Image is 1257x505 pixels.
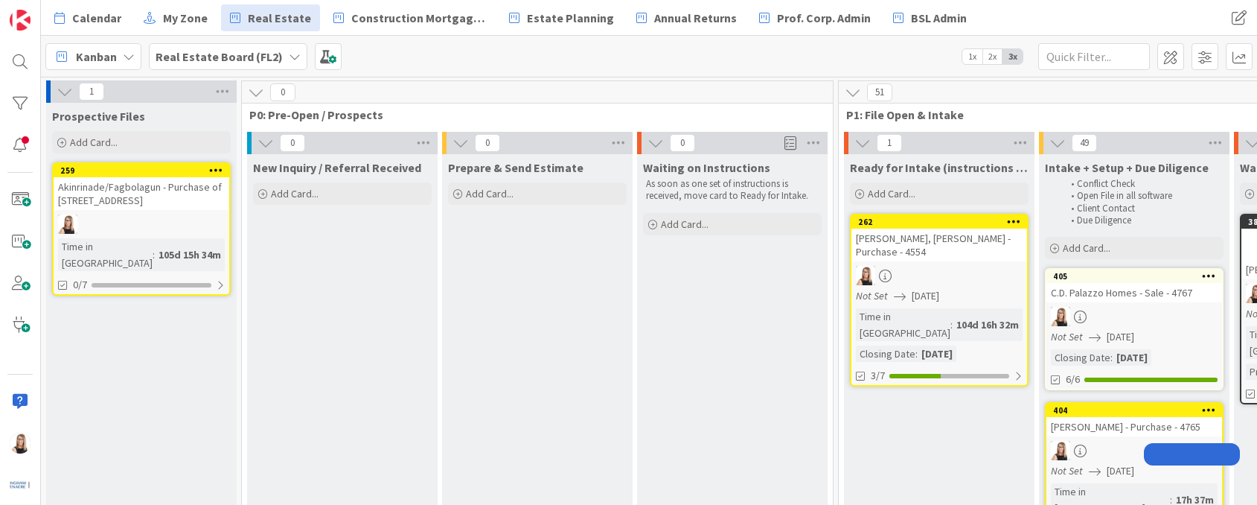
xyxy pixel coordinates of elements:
[1046,307,1222,326] div: DB
[1051,464,1083,477] i: Not Set
[851,266,1027,285] div: DB
[1046,404,1222,436] div: 404[PERSON_NAME] - Purchase - 4765
[45,4,130,31] a: Calendar
[1063,215,1221,226] li: Due Diligence
[1002,49,1023,64] span: 3x
[52,109,145,124] span: Prospective Files
[1072,134,1097,152] span: 49
[73,277,87,293] span: 0/7
[1051,330,1083,343] i: Not Set
[1063,178,1221,190] li: Conflict Check
[58,238,153,271] div: Time in [GEOGRAPHIC_DATA]
[1113,349,1151,366] div: [DATE]
[868,187,915,200] span: Add Card...
[654,9,737,27] span: Annual Returns
[1046,404,1222,417] div: 404
[850,160,1029,175] span: Ready for Intake (instructions received)
[1107,463,1134,479] span: [DATE]
[1051,349,1110,366] div: Closing Date
[221,4,320,31] a: Real Estate
[1045,268,1224,390] a: 405C.D. Palazzo Homes - Sale - 4767DBNot Set[DATE]Closing Date:[DATE]6/6
[475,134,500,152] span: 0
[10,433,31,454] img: DB
[750,4,880,31] a: Prof. Corp. Admin
[1045,160,1209,175] span: Intake + Setup + Due Diligence
[76,48,117,66] span: Kanban
[858,217,1027,227] div: 262
[1063,241,1110,255] span: Add Card...
[1051,307,1070,326] img: DB
[1066,372,1080,387] span: 6/6
[1063,203,1221,215] li: Client Contact
[851,229,1027,261] div: [PERSON_NAME], [PERSON_NAME] - Purchase - 4554
[135,4,217,31] a: My Zone
[911,9,967,27] span: BSL Admin
[670,134,695,152] span: 0
[777,9,871,27] span: Prof. Corp. Admin
[54,164,229,210] div: 259Akinrinade/Fagbolagun - Purchase of [STREET_ADDRESS]
[982,49,1002,64] span: 2x
[54,164,229,177] div: 259
[248,9,311,27] span: Real Estate
[153,247,155,263] span: :
[851,215,1027,229] div: 262
[280,134,305,152] span: 0
[646,178,819,203] p: As soon as one set of instructions is received, move card to Ready for Intake.
[851,215,1027,261] div: 262[PERSON_NAME], [PERSON_NAME] - Purchase - 4554
[466,187,514,200] span: Add Card...
[10,10,31,31] img: Visit kanbanzone.com
[1046,270,1222,302] div: 405C.D. Palazzo Homes - Sale - 4767
[253,160,421,175] span: New Inquiry / Referral Received
[1051,441,1070,460] img: DB
[915,346,918,362] span: :
[627,4,746,31] a: Annual Returns
[10,474,31,495] img: avatar
[79,83,104,101] span: 1
[877,134,902,152] span: 1
[1107,329,1134,345] span: [DATE]
[856,346,915,362] div: Closing Date
[448,160,583,175] span: Prepare & Send Estimate
[324,4,496,31] a: Construction Mortgages - Draws
[500,4,623,31] a: Estate Planning
[1046,417,1222,436] div: [PERSON_NAME] - Purchase - 4765
[155,247,225,263] div: 105d 15h 34m
[856,289,888,302] i: Not Set
[856,308,950,341] div: Time in [GEOGRAPHIC_DATA]
[1063,190,1221,202] li: Open File in all software
[249,107,814,122] span: P0: Pre-Open / Prospects
[72,9,121,27] span: Calendar
[156,49,283,64] b: Real Estate Board (FL2)
[1046,283,1222,302] div: C.D. Palazzo Homes - Sale - 4767
[1053,271,1222,282] div: 405
[1053,405,1222,416] div: 404
[60,165,229,176] div: 259
[351,9,487,27] span: Construction Mortgages - Draws
[1046,441,1222,460] div: DB
[918,346,956,362] div: [DATE]
[953,317,1023,333] div: 104d 16h 32m
[643,160,770,175] span: Waiting on Instructions
[884,4,976,31] a: BSL Admin
[70,136,118,149] span: Add Card...
[270,83,295,101] span: 0
[163,9,208,27] span: My Zone
[54,215,229,234] div: DB
[54,177,229,210] div: Akinrinade/Fagbolagun - Purchase of [STREET_ADDRESS]
[52,162,231,296] a: 259Akinrinade/Fagbolagun - Purchase of [STREET_ADDRESS]DBTime in [GEOGRAPHIC_DATA]:105d 15h 34m0/7
[950,317,953,333] span: :
[58,215,77,234] img: DB
[912,288,939,304] span: [DATE]
[850,214,1029,387] a: 262[PERSON_NAME], [PERSON_NAME] - Purchase - 4554DBNot Set[DATE]Time in [GEOGRAPHIC_DATA]:104d 16...
[856,266,875,285] img: DB
[867,83,892,101] span: 51
[527,9,614,27] span: Estate Planning
[871,368,885,384] span: 3/7
[1046,270,1222,283] div: 405
[661,217,709,231] span: Add Card...
[271,187,319,200] span: Add Card...
[962,49,982,64] span: 1x
[1110,349,1113,366] span: :
[1038,43,1150,70] input: Quick Filter...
